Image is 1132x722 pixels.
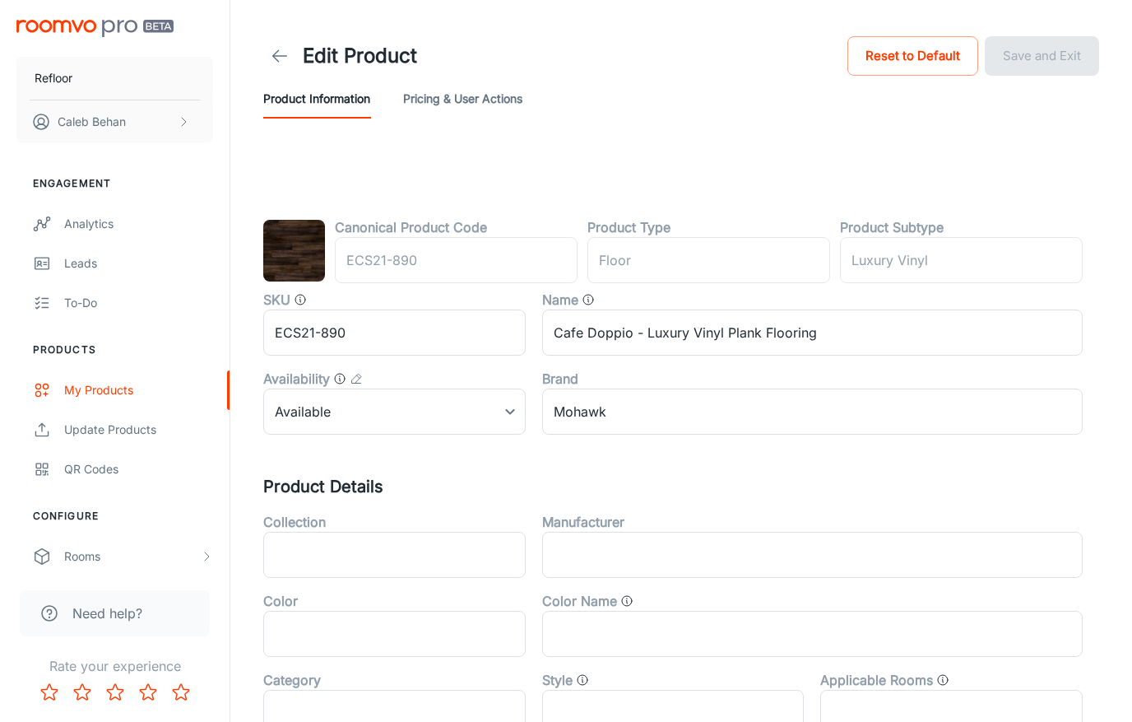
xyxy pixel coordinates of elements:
[66,676,99,709] button: Rate 2 star
[263,290,290,310] label: SKU
[64,460,213,478] div: QR Codes
[263,220,325,282] img: Cafe Doppio - Luxury Vinyl Plank Flooring
[263,369,330,389] label: Availability
[840,217,944,237] label: Product Subtype
[403,79,522,119] button: Pricing & User Actions
[542,290,578,310] label: Name
[263,474,1099,499] h5: Product Details
[350,372,363,385] svg: This field has been edited
[542,591,617,611] label: Color Name
[33,676,66,709] button: Rate 1 star
[335,217,487,237] label: Canonical Product Code
[263,670,321,690] label: Category
[576,673,589,687] svg: Product style, such as "Traditional" or "Minimalist"
[64,547,200,566] div: Rooms
[64,215,213,233] div: Analytics
[132,676,165,709] button: Rate 4 star
[542,512,624,532] label: Manufacturer
[64,254,213,272] div: Leads
[936,673,949,687] svg: The type of rooms this product can be applied to
[542,670,573,690] label: Style
[58,113,126,131] p: Caleb Behan
[294,293,307,306] svg: SKU for the product
[64,381,213,399] div: My Products
[16,100,213,143] button: Caleb Behan
[72,603,142,623] span: Need help?
[582,293,595,306] svg: Product name
[35,69,72,87] p: Refloor
[263,389,526,435] div: Available
[13,656,216,676] p: Rate your experience
[99,676,132,709] button: Rate 3 star
[16,57,213,100] button: Refloor
[303,41,417,71] h1: Edit Product
[263,79,370,119] button: Product Information
[263,512,326,532] label: Collection
[64,421,213,439] div: Update Products
[333,372,346,385] svg: Value that determines whether the product is available, discontinued, or out of stock
[820,670,933,690] label: Applicable Rooms
[620,594,633,608] svg: General color categories. i.e Cloud, Eclipse, Gallery Opening
[16,20,174,37] img: Roomvo PRO Beta
[263,591,298,611] label: Color
[587,217,670,237] label: Product Type
[165,676,197,709] button: Rate 5 star
[847,36,978,76] button: Reset to Default
[64,294,213,312] div: To-do
[542,369,578,389] label: Brand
